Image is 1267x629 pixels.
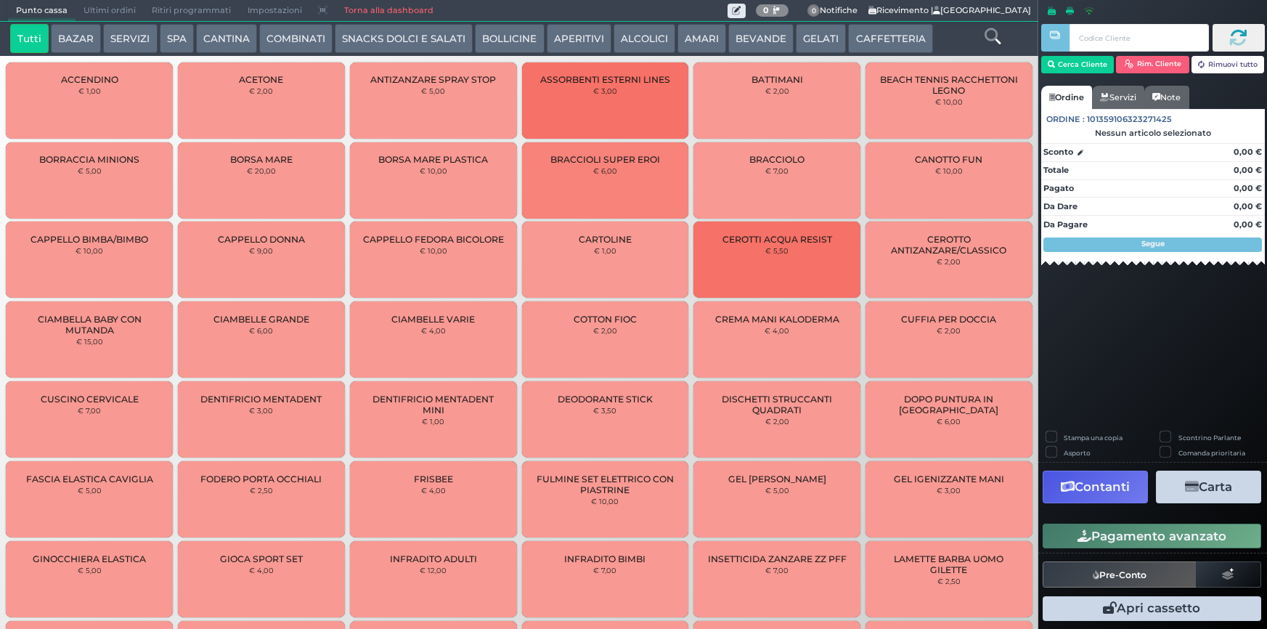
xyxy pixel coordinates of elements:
[728,24,794,53] button: BEVANDE
[796,24,846,53] button: GELATI
[765,486,789,495] small: € 5,00
[213,314,309,325] span: CIAMBELLE GRANDE
[765,326,789,335] small: € 4,00
[765,86,789,95] small: € 2,00
[763,5,769,15] b: 0
[1043,201,1077,211] strong: Da Dare
[1234,219,1262,230] strong: 0,00 €
[18,314,160,336] span: CIAMBELLA BABY CON MUTANDA
[765,246,789,255] small: € 5,50
[196,24,257,53] button: CANTINA
[30,234,148,245] span: CAPPELLO BIMBA/BIMBO
[534,474,676,495] span: FULMINE SET ELETTRICO CON PIASTRINE
[1070,24,1208,52] input: Codice Cliente
[421,486,446,495] small: € 4,00
[1043,471,1148,503] button: Contanti
[1043,596,1261,621] button: Apri cassetto
[901,314,996,325] span: CUFFIA PER DOCCIA
[765,566,789,575] small: € 7,00
[391,314,475,325] span: CIAMBELLE VARIE
[550,154,660,165] span: BRACCIOLI SUPER EROI
[76,246,103,255] small: € 10,00
[593,326,617,335] small: € 2,00
[878,394,1020,415] span: DOPO PUNTURA IN [GEOGRAPHIC_DATA]
[614,24,675,53] button: ALCOLICI
[41,394,139,405] span: CUSCINO CERVICALE
[937,417,961,426] small: € 6,00
[78,86,101,95] small: € 1,00
[1144,86,1189,109] a: Note
[894,474,1004,484] span: GEL IGENIZZANTE MANI
[878,234,1020,256] span: CEROTTO ANTIZANZARE/CLASSICO
[78,406,101,415] small: € 7,00
[807,4,820,17] span: 0
[390,553,477,564] span: INFRADITO ADULTI
[420,246,447,255] small: € 10,00
[574,314,637,325] span: COTTON FIOC
[1041,86,1092,109] a: Ordine
[558,394,653,405] span: DEODORANTE STICK
[250,486,273,495] small: € 2,50
[1043,561,1197,588] button: Pre-Conto
[749,154,804,165] span: BRACCIOLO
[61,74,118,85] span: ACCENDINO
[26,474,153,484] span: FASCIA ELASTICA CAVIGLIA
[76,1,144,21] span: Ultimi ordini
[78,566,102,575] small: € 5,00
[935,97,963,106] small: € 10,00
[1043,146,1073,158] strong: Sconto
[1064,433,1123,442] label: Stampa una copia
[1043,165,1069,175] strong: Totale
[1156,471,1261,503] button: Carta
[1092,86,1144,109] a: Servizi
[1087,113,1172,126] span: 101359106323271425
[78,166,102,175] small: € 5,00
[200,474,322,484] span: FODERO PORTA OCCHIALI
[677,24,726,53] button: AMARI
[370,74,496,85] span: ANTIZANZARE SPRAY STOP
[722,234,832,245] span: CEROTTI ACQUA RESIST
[715,314,839,325] span: CREMA MANI KALODERMA
[249,86,273,95] small: € 2,00
[335,1,441,21] a: Torna alla dashboard
[259,24,333,53] button: COMBINATI
[39,154,139,165] span: BORRACCIA MINIONS
[1141,239,1165,248] strong: Segue
[708,553,847,564] span: INSETTICIDA ZANZARE ZZ PFF
[1234,165,1262,175] strong: 0,00 €
[878,74,1020,96] span: BEACH TENNIS RACCHETTONI LEGNO
[160,24,194,53] button: SPA
[1043,183,1074,193] strong: Pagato
[230,154,293,165] span: BORSA MARE
[751,74,803,85] span: BATTIMANI
[591,497,619,506] small: € 10,00
[1041,56,1115,73] button: Cerca Cliente
[1041,128,1265,138] div: Nessun articolo selezionato
[249,246,273,255] small: € 9,00
[937,577,961,585] small: € 2,50
[247,166,276,175] small: € 20,00
[378,154,488,165] span: BORSA MARE PLASTICA
[728,474,826,484] span: GEL [PERSON_NAME]
[249,566,274,575] small: € 4,00
[593,86,617,95] small: € 3,00
[547,24,611,53] button: APERITIVI
[144,1,239,21] span: Ritiri programmati
[579,234,632,245] span: CARTOLINE
[1234,147,1262,157] strong: 0,00 €
[878,553,1020,575] span: LAMETTE BARBA UOMO GILETTE
[1116,56,1189,73] button: Rim. Cliente
[421,326,446,335] small: € 4,00
[1234,201,1262,211] strong: 0,00 €
[78,486,102,495] small: € 5,00
[10,24,49,53] button: Tutti
[420,166,447,175] small: € 10,00
[937,326,961,335] small: € 2,00
[1043,219,1088,230] strong: Da Pagare
[33,553,146,564] span: GINOCCHIERA ELASTICA
[1064,448,1091,458] label: Asporto
[1046,113,1085,126] span: Ordine :
[848,24,932,53] button: CAFFETTERIA
[200,394,322,405] span: DENTIFRICIO MENTADENT
[593,566,616,575] small: € 7,00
